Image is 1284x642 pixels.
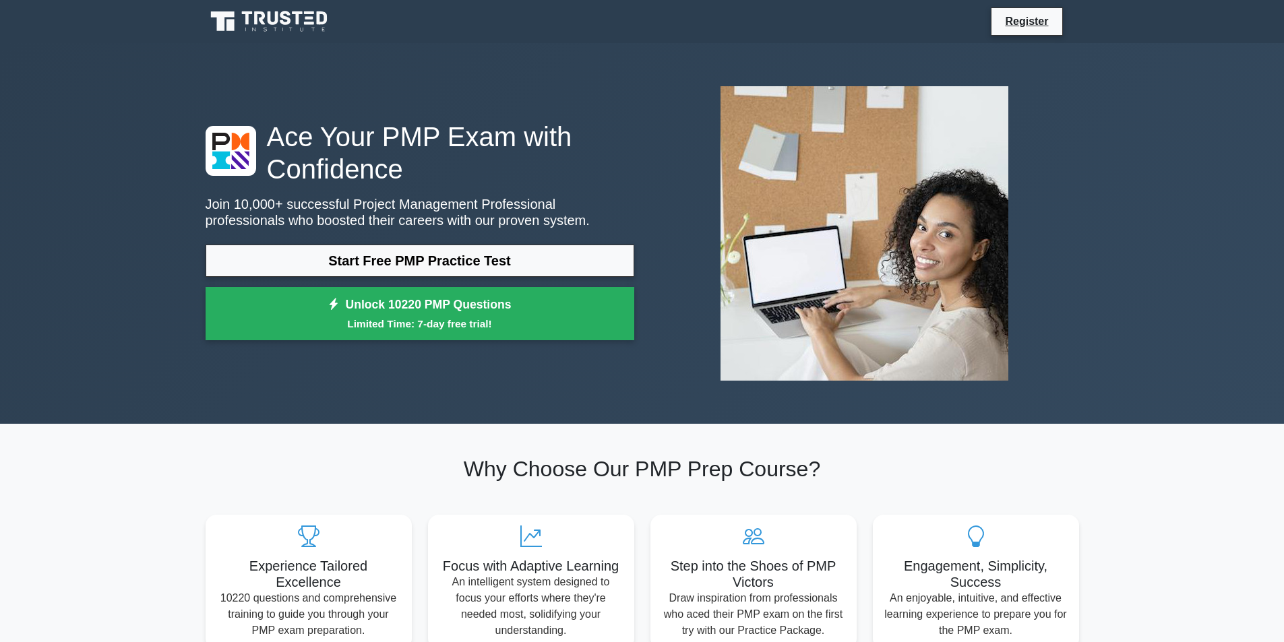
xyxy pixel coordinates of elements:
[206,121,634,185] h1: Ace Your PMP Exam with Confidence
[216,590,401,639] p: 10220 questions and comprehensive training to guide you through your PMP exam preparation.
[439,558,623,574] h5: Focus with Adaptive Learning
[997,13,1056,30] a: Register
[661,558,846,590] h5: Step into the Shoes of PMP Victors
[206,245,634,277] a: Start Free PMP Practice Test
[222,316,617,331] small: Limited Time: 7-day free trial!
[216,558,401,590] h5: Experience Tailored Excellence
[884,558,1068,590] h5: Engagement, Simplicity, Success
[206,287,634,341] a: Unlock 10220 PMP QuestionsLimited Time: 7-day free trial!
[439,574,623,639] p: An intelligent system designed to focus your efforts where they're needed most, solidifying your ...
[206,456,1079,482] h2: Why Choose Our PMP Prep Course?
[661,590,846,639] p: Draw inspiration from professionals who aced their PMP exam on the first try with our Practice Pa...
[206,196,634,228] p: Join 10,000+ successful Project Management Professional professionals who boosted their careers w...
[884,590,1068,639] p: An enjoyable, intuitive, and effective learning experience to prepare you for the PMP exam.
